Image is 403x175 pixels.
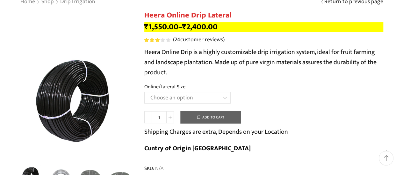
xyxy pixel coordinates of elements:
p: – [144,22,383,32]
label: Online/Lateral Size [144,83,185,91]
span: SKU: [144,165,383,172]
span: 24 [144,38,171,42]
h1: Heera Online Drip Lateral [144,11,383,20]
b: Cuntry of Origin [GEOGRAPHIC_DATA] [144,143,251,154]
bdi: 1,550.00 [144,20,178,33]
div: 1 / 5 [20,48,135,162]
span: Rated out of 5 based on customer ratings [144,38,160,42]
span: ₹ [144,20,148,33]
input: Product quantity [152,111,166,123]
p: Shipping Charges are extra, Depends on your Location [144,127,288,137]
button: Add to cart [180,111,241,124]
span: ₹ [182,20,186,33]
span: 24 [175,35,180,44]
a: (24customer reviews) [173,36,225,44]
p: Heera Online Drip is a highly customizable drip irrigation system, ideal for fruit farming and la... [144,47,383,77]
span: N/A [154,165,163,172]
bdi: 2,400.00 [182,20,218,33]
div: Rated 3.08 out of 5 [144,38,170,42]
